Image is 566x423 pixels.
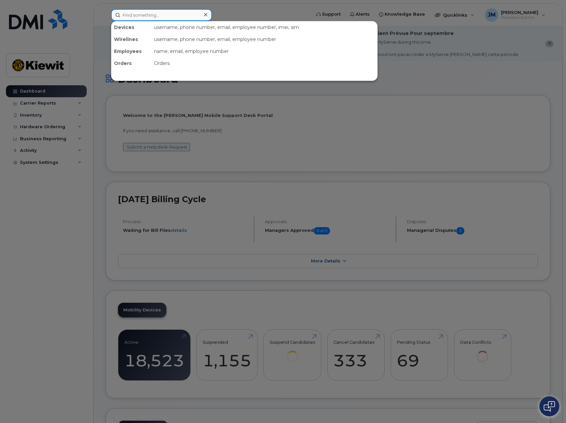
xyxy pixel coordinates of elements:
[151,57,377,69] div: Orders
[111,21,151,33] div: Devices
[151,21,377,33] div: username, phone number, email, employee number, imei, sim
[111,45,151,57] div: Employees
[151,45,377,57] div: name, email, employee number
[111,33,151,45] div: Wirelines
[111,57,151,69] div: Orders
[544,401,555,412] img: Open chat
[151,33,377,45] div: username, phone number, email, employee number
